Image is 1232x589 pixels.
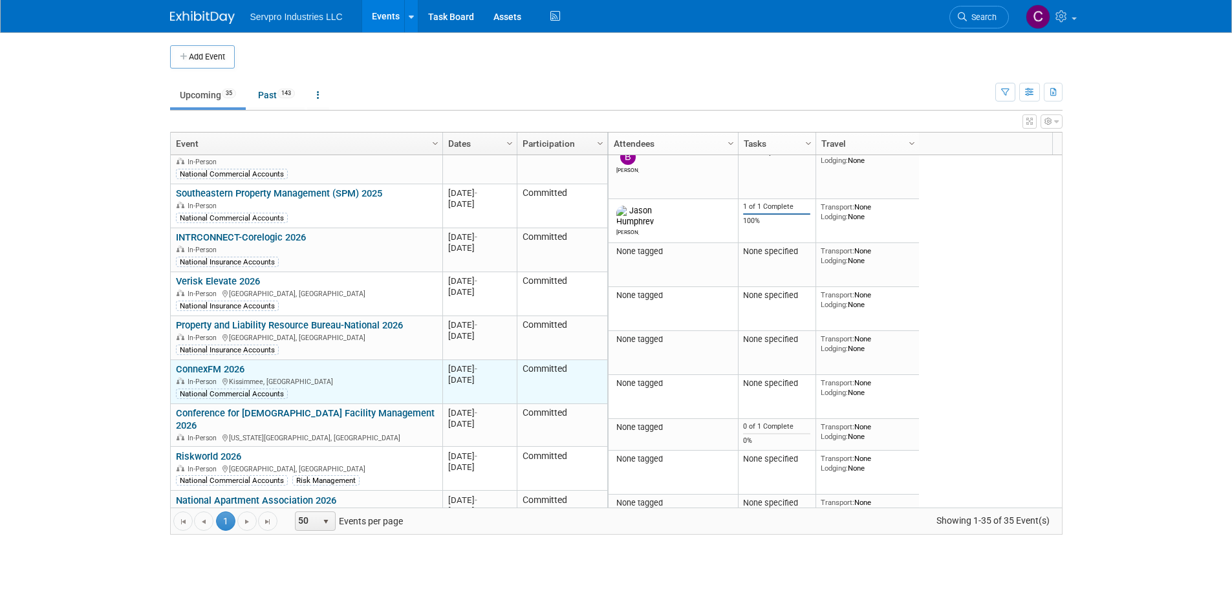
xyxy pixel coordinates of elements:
span: Lodging: [821,212,848,221]
div: National Insurance Accounts [176,345,279,355]
div: [DATE] [448,495,511,506]
div: National Commercial Accounts [176,169,288,179]
a: Column Settings [801,133,816,152]
a: Participation [523,133,599,155]
span: Go to the last page [263,517,273,527]
div: [GEOGRAPHIC_DATA], [GEOGRAPHIC_DATA] [176,507,437,518]
div: [DATE] [448,374,511,385]
span: Lodging: [821,156,848,165]
div: 0 of 1 Complete [743,422,810,431]
td: Committed [517,316,607,360]
span: Transport: [821,290,854,299]
td: Committed [517,404,607,447]
span: Column Settings [907,138,917,149]
img: In-Person Event [177,202,184,208]
span: - [475,451,477,461]
div: [DATE] [448,198,511,209]
td: Committed [517,184,607,228]
span: Lodging: [821,432,848,441]
img: In-Person Event [177,158,184,164]
span: Servpro Industries LLC [250,12,343,22]
img: Brian Donnelly [620,149,636,165]
span: In-Person [188,465,221,473]
img: In-Person Event [177,465,184,471]
span: - [475,408,477,418]
div: None None [821,498,914,517]
a: Go to the next page [237,511,257,531]
img: In-Person Event [177,434,184,440]
a: Southeastern Property Management (SPM) 2025 [176,187,382,199]
div: None None [821,334,914,353]
div: None None [821,202,914,221]
div: None None [821,146,914,165]
span: Transport: [821,378,854,387]
div: [GEOGRAPHIC_DATA], [GEOGRAPHIC_DATA] [176,332,437,343]
span: - [475,320,477,330]
div: National Commercial Accounts [176,213,288,223]
td: Committed [517,360,607,404]
a: INTRCONNECT-Corelogic 2026 [176,231,306,243]
div: [DATE] [448,363,511,374]
div: Jason Humphrey [616,227,639,235]
div: [DATE] [448,319,511,330]
span: Column Settings [726,138,736,149]
div: [DATE] [448,286,511,297]
a: Dates [448,133,508,155]
a: National Apartment Association 2026 [176,495,336,506]
span: Transport: [821,454,854,463]
a: Attendees [614,133,729,155]
span: In-Person [188,158,221,166]
div: [DATE] [448,462,511,473]
button: Add Event [170,45,235,69]
a: Column Settings [503,133,517,152]
img: In-Person Event [177,246,184,252]
div: 1 of 1 Complete [743,202,810,211]
div: [DATE] [448,418,511,429]
div: National Insurance Accounts [176,301,279,311]
div: None tagged [613,498,733,508]
div: Brian Donnelly [616,165,639,173]
div: [GEOGRAPHIC_DATA], [GEOGRAPHIC_DATA] [176,288,437,299]
div: [DATE] [448,407,511,418]
span: Lodging: [821,256,848,265]
span: Transport: [821,202,854,211]
span: 1 [216,511,235,531]
div: None None [821,290,914,309]
span: In-Person [188,378,221,386]
span: In-Person [188,434,221,442]
span: Column Settings [504,138,515,149]
a: Upcoming35 [170,83,246,107]
span: Transport: [821,422,854,431]
a: Column Settings [593,133,607,152]
div: None specified [743,290,810,301]
td: Committed [517,447,607,491]
a: Conference for [DEMOGRAPHIC_DATA] Facility Management 2026 [176,407,435,431]
a: Travel [821,133,911,155]
div: None specified [743,378,810,389]
a: Go to the previous page [194,511,213,531]
div: None tagged [613,422,733,433]
div: [GEOGRAPHIC_DATA], [GEOGRAPHIC_DATA] [176,463,437,474]
img: ExhibitDay [170,11,235,24]
a: Go to the last page [258,511,277,531]
div: None tagged [613,334,733,345]
div: None tagged [613,454,733,464]
div: None None [821,378,914,397]
div: None specified [743,498,810,508]
a: Go to the first page [173,511,193,531]
a: Past143 [248,83,305,107]
span: In-Person [188,334,221,342]
td: Committed [517,228,607,272]
a: ConnexFM 2026 [176,363,244,375]
span: Lodging: [821,344,848,353]
div: [DATE] [448,506,511,517]
span: Go to the next page [242,517,252,527]
div: None tagged [613,246,733,257]
div: [DATE] [448,231,511,242]
div: None specified [743,454,810,464]
div: None None [821,246,914,265]
span: Column Settings [430,138,440,149]
div: None specified [743,334,810,345]
a: Verisk Elevate 2026 [176,275,260,287]
a: Tasks [744,133,807,155]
